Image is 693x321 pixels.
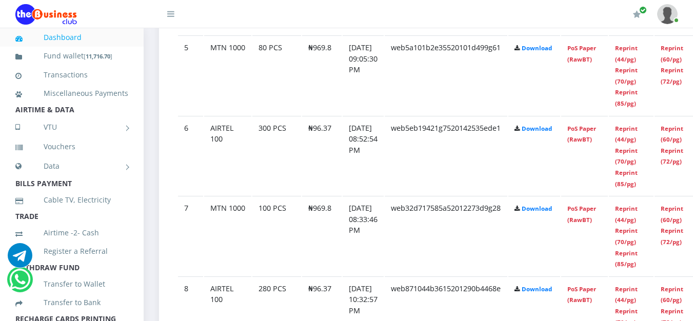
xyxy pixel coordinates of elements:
a: Dashboard [15,26,128,49]
a: PoS Paper (RawBT) [567,125,596,144]
a: Reprint (60/pg) [661,205,683,224]
b: 11,716.70 [86,52,110,60]
a: Reprint (60/pg) [661,44,683,63]
a: Miscellaneous Payments [15,82,128,105]
td: 80 PCS [252,35,301,115]
a: Reprint (60/pg) [661,125,683,144]
td: 5 [178,35,203,115]
a: PoS Paper (RawBT) [567,205,596,224]
td: 300 PCS [252,116,301,195]
td: 6 [178,116,203,195]
a: Cable TV, Electricity [15,188,128,212]
td: web5eb19421g7520142535ede1 [385,116,507,195]
a: Reprint (85/pg) [615,88,638,107]
a: Reprint (72/pg) [661,227,683,246]
a: Airtime -2- Cash [15,221,128,245]
span: Renew/Upgrade Subscription [639,6,647,14]
a: Reprint (70/pg) [615,66,638,85]
i: Renew/Upgrade Subscription [633,10,641,18]
a: Reprint (85/pg) [615,169,638,188]
a: Reprint (72/pg) [661,147,683,166]
a: Transfer to Wallet [15,272,128,296]
a: VTU [15,114,128,140]
a: Download [522,205,552,212]
a: Reprint (60/pg) [661,285,683,304]
a: Download [522,44,552,52]
td: 100 PCS [252,196,301,275]
a: Reprint (70/pg) [615,147,638,166]
a: Reprint (70/pg) [615,227,638,246]
td: ₦96.37 [302,116,342,195]
a: Transactions [15,63,128,87]
img: User [657,4,678,24]
td: [DATE] 09:05:30 PM [343,35,384,115]
td: [DATE] 08:33:46 PM [343,196,384,275]
a: Data [15,153,128,179]
td: ₦969.8 [302,35,342,115]
td: AIRTEL 100 [204,116,251,195]
a: PoS Paper (RawBT) [567,285,596,304]
a: Chat for support [8,251,32,268]
a: Reprint (44/pg) [615,125,638,144]
td: MTN 1000 [204,35,251,115]
a: Fund wallet[11,716.70] [15,44,128,68]
a: Chat for support [9,275,30,292]
a: Download [522,125,552,132]
a: Reprint (44/pg) [615,205,638,224]
td: ₦969.8 [302,196,342,275]
a: PoS Paper (RawBT) [567,44,596,63]
a: Reprint (44/pg) [615,44,638,63]
img: Logo [15,4,77,25]
a: Register a Referral [15,239,128,263]
a: Reprint (44/pg) [615,285,638,304]
small: [ ] [84,52,112,60]
a: Download [522,285,552,293]
td: 7 [178,196,203,275]
td: web32d717585a52012273d9g28 [385,196,507,275]
a: Reprint (72/pg) [661,66,683,85]
td: web5a101b2e35520101d499g61 [385,35,507,115]
td: MTN 1000 [204,196,251,275]
td: [DATE] 08:52:54 PM [343,116,384,195]
a: Transfer to Bank [15,291,128,314]
a: Reprint (85/pg) [615,249,638,268]
a: Vouchers [15,135,128,158]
